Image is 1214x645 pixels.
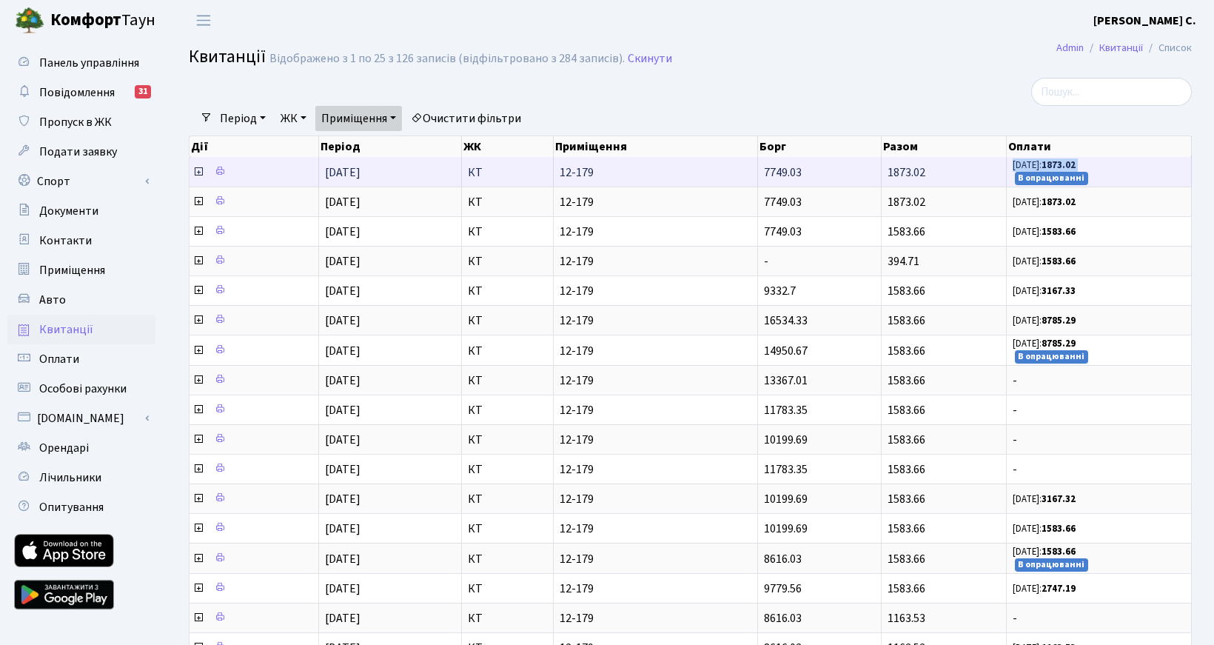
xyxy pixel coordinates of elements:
b: 8785.29 [1042,337,1076,350]
span: [DATE] [325,194,360,210]
small: В опрацюванні [1015,558,1089,572]
b: 1873.02 [1042,158,1076,172]
a: Скинути [628,52,672,66]
span: Панель управління [39,55,139,71]
small: [DATE]: [1013,582,1076,595]
span: 394.71 [888,253,919,270]
span: 1583.66 [888,521,925,537]
small: [DATE]: [1013,337,1076,350]
span: Оплати [39,351,79,367]
span: 1583.66 [888,402,925,418]
small: [DATE]: [1013,522,1076,535]
small: [DATE]: [1013,545,1076,558]
nav: breadcrumb [1034,33,1214,64]
span: КТ [468,315,547,327]
th: Дії [190,136,319,157]
span: [DATE] [325,610,360,626]
span: Таун [50,8,155,33]
a: Орендарі [7,433,155,463]
a: Повідомлення31 [7,78,155,107]
small: [DATE]: [1013,314,1076,327]
b: 3167.33 [1042,284,1076,298]
b: 2747.19 [1042,582,1076,595]
th: Оплати [1007,136,1192,157]
span: Повідомлення [39,84,115,101]
a: Подати заявку [7,137,155,167]
span: - [1013,404,1185,416]
span: 12-179 [560,167,751,178]
span: [DATE] [325,313,360,329]
span: КТ [468,583,547,595]
span: 1873.02 [888,194,925,210]
b: 1583.66 [1042,522,1076,535]
b: [PERSON_NAME] С. [1093,13,1196,29]
span: КТ [468,553,547,565]
span: 10199.69 [764,491,808,507]
a: Контакти [7,226,155,255]
a: Пропуск в ЖК [7,107,155,137]
span: 8616.03 [764,551,802,567]
a: [DOMAIN_NAME] [7,404,155,433]
span: Лічильники [39,469,101,486]
th: Борг [758,136,882,157]
span: 12-179 [560,553,751,565]
span: КТ [468,226,547,238]
span: Орендарі [39,440,89,456]
b: Комфорт [50,8,121,32]
span: 1583.66 [888,491,925,507]
li: Список [1143,40,1192,56]
b: 1583.66 [1042,255,1076,268]
th: Приміщення [554,136,758,157]
span: КТ [468,612,547,624]
span: [DATE] [325,491,360,507]
b: 8785.29 [1042,314,1076,327]
span: - [1013,434,1185,446]
span: 1583.66 [888,313,925,329]
span: КТ [468,255,547,267]
span: - [764,253,768,270]
th: ЖК [462,136,554,157]
span: 7749.03 [764,164,802,181]
span: КТ [468,345,547,357]
span: 7749.03 [764,194,802,210]
span: 14950.67 [764,343,808,359]
a: Особові рахунки [7,374,155,404]
a: Квитанції [1099,40,1143,56]
span: 1583.66 [888,224,925,240]
span: КТ [468,375,547,387]
span: КТ [468,196,547,208]
span: КТ [468,285,547,297]
span: 12-179 [560,375,751,387]
span: КТ [468,167,547,178]
span: 1583.66 [888,461,925,478]
span: 12-179 [560,523,751,535]
b: 1583.66 [1042,225,1076,238]
span: [DATE] [325,164,360,181]
th: Разом [882,136,1007,157]
a: Опитування [7,492,155,522]
span: - [1013,464,1185,475]
span: КТ [468,523,547,535]
a: Документи [7,196,155,226]
a: Admin [1056,40,1084,56]
span: КТ [468,493,547,505]
span: 16534.33 [764,313,808,329]
a: Приміщення [7,255,155,285]
span: 11783.35 [764,461,808,478]
span: 12-179 [560,226,751,238]
a: Спорт [7,167,155,196]
small: [DATE]: [1013,195,1076,209]
span: 12-179 [560,612,751,624]
span: 12-179 [560,255,751,267]
span: Авто [39,292,66,308]
span: Пропуск в ЖК [39,114,112,130]
span: - [1013,375,1185,387]
span: Документи [39,203,98,219]
span: 1583.66 [888,551,925,567]
span: КТ [468,404,547,416]
span: 1873.02 [888,164,925,181]
span: 1163.53 [888,610,925,626]
span: 10199.69 [764,432,808,448]
span: [DATE] [325,432,360,448]
span: 12-179 [560,404,751,416]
